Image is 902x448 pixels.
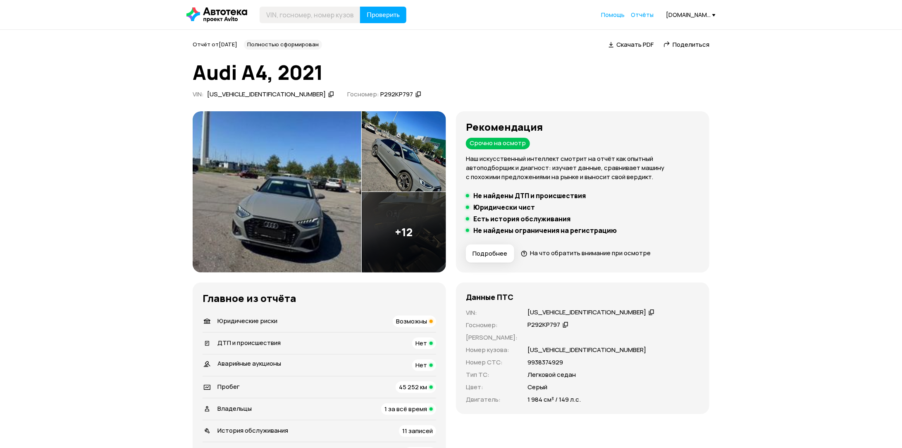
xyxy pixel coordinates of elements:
a: На что обратить внимание при осмотре [521,249,651,257]
span: На что обратить внимание при осмотре [530,249,651,257]
p: Двигатель : [466,395,518,404]
div: Р292КР797 [527,321,560,329]
p: [US_VEHICLE_IDENTIFICATION_NUMBER] [527,345,646,355]
div: [US_VEHICLE_IDENTIFICATION_NUMBER] [527,308,646,317]
a: Отчёты [631,11,654,19]
p: 1 984 см³ / 149 л.с. [527,395,581,404]
p: Номер кузова : [466,345,518,355]
p: Номер СТС : [466,358,518,367]
span: Подробнее [472,249,507,258]
button: Проверить [360,7,406,23]
div: Срочно на осмотр [466,138,530,149]
h1: Audi A4, 2021 [193,61,709,84]
span: Отчёт от [DATE] [193,41,237,48]
div: Полностью сформирован [244,40,322,50]
p: VIN : [466,308,518,317]
h5: Не найдены ограничения на регистрацию [473,226,617,235]
p: [PERSON_NAME] : [466,333,518,342]
a: Поделиться [663,40,709,49]
p: Легковой седан [527,370,576,379]
h3: Рекомендация [466,121,699,133]
a: Помощь [601,11,625,19]
span: Госномер: [347,90,379,98]
h3: Главное из отчёта [203,292,436,304]
span: ДТП и происшествия [217,338,281,347]
span: VIN : [193,90,204,98]
p: Серый [527,383,547,392]
h5: Юридически чист [473,203,535,211]
span: Скачать PDF [616,40,654,49]
h5: Есть история обслуживания [473,215,570,223]
p: Цвет : [466,383,518,392]
p: Госномер : [466,321,518,330]
span: 45 252 км [399,383,427,391]
span: Нет [415,339,427,347]
span: Возможны [396,317,427,326]
span: Нет [415,361,427,369]
h4: Данные ПТС [466,292,513,302]
span: Владельцы [217,404,252,413]
a: Скачать PDF [608,40,654,49]
span: Юридические риски [217,316,277,325]
span: Проверить [367,12,400,18]
input: VIN, госномер, номер кузова [260,7,360,23]
div: [US_VEHICLE_IDENTIFICATION_NUMBER] [207,90,326,99]
span: 11 записей [402,426,433,435]
span: Пробег [217,382,240,391]
span: Аварийные аукционы [217,359,281,368]
div: [DOMAIN_NAME][EMAIL_ADDRESS][DOMAIN_NAME] [666,11,716,19]
span: История обслуживания [217,426,288,435]
p: 9938374929 [527,358,563,367]
p: Наш искусственный интеллект смотрит на отчёт как опытный автоподборщик и диагност: изучает данные... [466,154,699,182]
button: Подробнее [466,244,514,263]
span: Поделиться [673,40,709,49]
span: 1 за всё время [384,405,427,413]
div: Р292КР797 [380,90,413,99]
h5: Не найдены ДТП и происшествия [473,192,586,200]
p: Тип ТС : [466,370,518,379]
